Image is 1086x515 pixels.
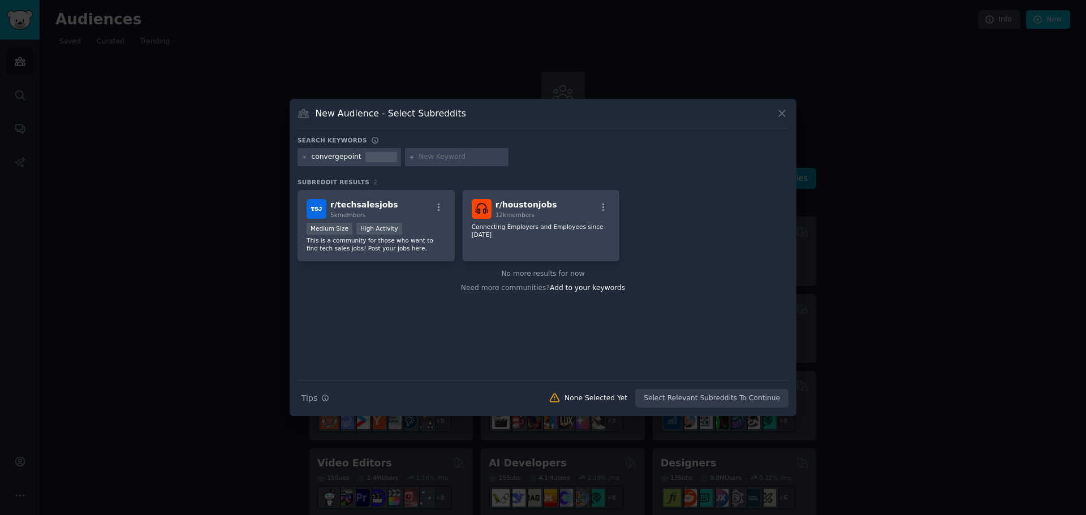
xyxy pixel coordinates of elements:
[564,393,627,404] div: None Selected Yet
[373,179,377,185] span: 2
[298,279,788,293] div: Need more communities?
[495,211,535,218] span: 12k members
[307,223,352,235] div: Medium Size
[495,200,557,209] span: r/ houstonjobs
[307,199,326,219] img: techsalesjobs
[472,199,492,219] img: houstonjobs
[419,152,505,162] input: New Keyword
[298,269,788,279] div: No more results for now
[330,211,366,218] span: 5k members
[298,136,367,144] h3: Search keywords
[550,284,625,292] span: Add to your keywords
[312,152,361,162] div: convergepoint
[330,200,398,209] span: r/ techsalesjobs
[307,236,446,252] p: This is a community for those who want to find tech sales jobs! Post your jobs here.
[301,392,317,404] span: Tips
[356,223,402,235] div: High Activity
[316,107,466,119] h3: New Audience - Select Subreddits
[472,223,611,239] p: Connecting Employers and Employees since [DATE]
[298,178,369,186] span: Subreddit Results
[298,388,333,408] button: Tips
